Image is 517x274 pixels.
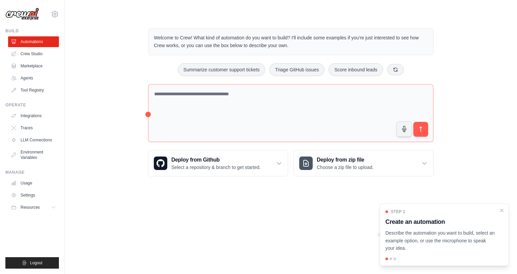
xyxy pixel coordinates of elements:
[329,63,383,76] button: Score inbound leads
[8,178,59,189] a: Usage
[154,34,428,49] p: Welcome to Crew! What kind of automation do you want to build? I'll include some examples if you'...
[5,102,59,108] div: Operate
[317,156,374,164] h3: Deploy from zip file
[269,63,324,76] button: Triage GitHub issues
[171,164,261,171] p: Select a repository & branch to get started.
[5,170,59,175] div: Manage
[391,209,405,214] span: Step 1
[385,229,495,252] p: Describe the automation you want to build, select an example option, or use the microphone to spe...
[8,123,59,133] a: Traces
[30,260,42,266] span: Logout
[8,202,59,213] button: Resources
[5,8,39,21] img: Logo
[8,61,59,71] a: Marketplace
[8,85,59,96] a: Tool Registry
[5,28,59,34] div: Build
[178,63,265,76] button: Summarize customer support tickets
[8,190,59,201] a: Settings
[5,257,59,269] button: Logout
[8,36,59,47] a: Automations
[171,156,261,164] h3: Deploy from Github
[8,48,59,59] a: Crew Studio
[317,164,374,171] p: Choose a zip file to upload.
[8,73,59,83] a: Agents
[385,217,495,227] h3: Create an automation
[499,208,505,213] button: Close walkthrough
[8,110,59,121] a: Integrations
[21,205,40,210] span: Resources
[8,147,59,163] a: Environment Variables
[8,135,59,145] a: LLM Connections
